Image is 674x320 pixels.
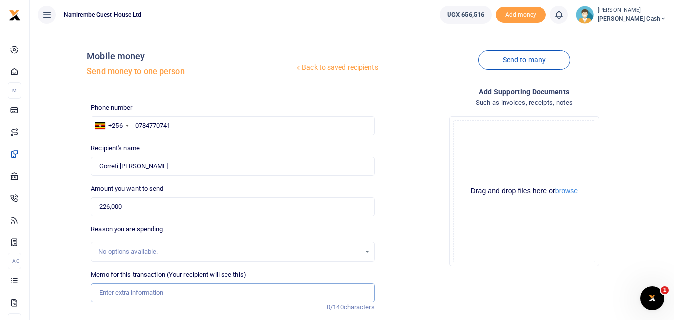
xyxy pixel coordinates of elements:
[555,187,578,194] button: browse
[449,116,599,266] div: File Uploader
[576,6,666,24] a: profile-user [PERSON_NAME] [PERSON_NAME] Cash
[496,10,546,18] a: Add money
[91,143,140,153] label: Recipient's name
[598,6,666,15] small: [PERSON_NAME]
[447,10,484,20] span: UGX 656,516
[91,224,163,234] label: Reason you are spending
[91,116,374,135] input: Enter phone number
[91,197,374,216] input: UGX
[478,50,570,70] a: Send to many
[87,51,294,62] h4: Mobile money
[294,59,379,77] a: Back to saved recipients
[91,117,131,135] div: Uganda: +256
[91,270,246,280] label: Memo for this transaction (Your recipient will see this)
[8,82,21,99] li: M
[91,283,374,302] input: Enter extra information
[91,157,374,176] input: Loading name...
[383,97,666,108] h4: Such as invoices, receipts, notes
[496,7,546,23] li: Toup your wallet
[383,86,666,97] h4: Add supporting Documents
[60,10,146,19] span: Namirembe Guest House Ltd
[87,67,294,77] h5: Send money to one person
[327,303,344,311] span: 0/140
[598,14,666,23] span: [PERSON_NAME] Cash
[576,6,594,24] img: profile-user
[496,7,546,23] span: Add money
[436,6,496,24] li: Wallet ballance
[9,9,21,21] img: logo-small
[440,6,492,24] a: UGX 656,516
[8,253,21,269] li: Ac
[91,103,132,113] label: Phone number
[108,121,122,131] div: +256
[454,186,595,196] div: Drag and drop files here or
[344,303,375,311] span: characters
[9,11,21,18] a: logo-small logo-large logo-large
[98,247,360,257] div: No options available.
[661,286,669,294] span: 1
[640,286,664,310] iframe: Intercom live chat
[91,184,163,194] label: Amount you want to send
